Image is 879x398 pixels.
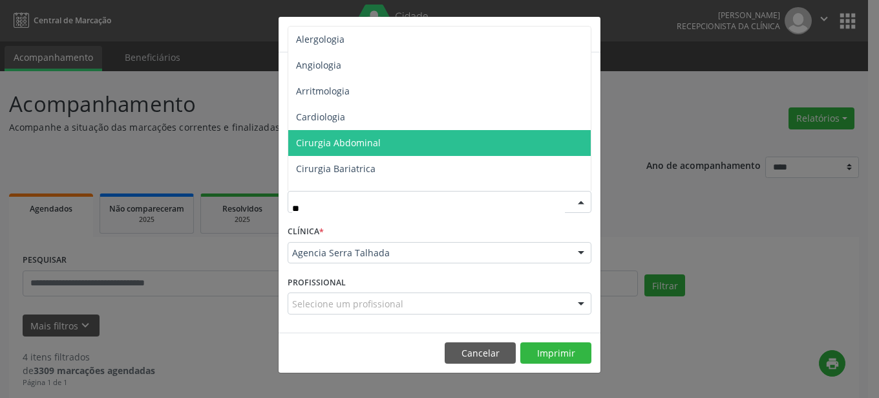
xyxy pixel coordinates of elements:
[296,188,410,201] span: Cirurgia Cabeça e Pescoço
[445,342,516,364] button: Cancelar
[520,342,591,364] button: Imprimir
[296,137,381,149] span: Cirurgia Abdominal
[292,297,403,311] span: Selecione um profissional
[288,26,436,43] h5: Relatório de agendamentos
[296,111,345,123] span: Cardiologia
[288,272,346,293] label: PROFISSIONAL
[296,162,376,175] span: Cirurgia Bariatrica
[575,17,600,49] button: Close
[296,59,341,71] span: Angiologia
[296,85,350,97] span: Arritmologia
[288,222,324,242] label: CLÍNICA
[292,247,565,260] span: Agencia Serra Talhada
[296,33,344,45] span: Alergologia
